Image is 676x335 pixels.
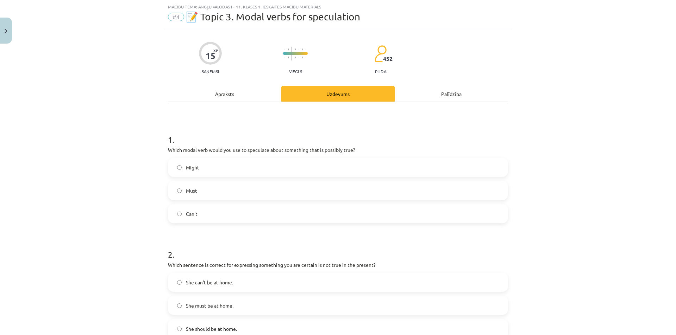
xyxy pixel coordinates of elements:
img: icon-short-line-57e1e144782c952c97e751825c79c345078a6d821885a25fce030b3d8c18986b.svg [306,49,306,50]
img: icon-short-line-57e1e144782c952c97e751825c79c345078a6d821885a25fce030b3d8c18986b.svg [299,57,299,58]
input: Might [177,165,182,170]
span: She can't be at home. [186,279,233,286]
p: pilda [375,69,386,74]
h1: 2 . [168,237,508,259]
img: icon-short-line-57e1e144782c952c97e751825c79c345078a6d821885a25fce030b3d8c18986b.svg [299,49,299,50]
img: students-c634bb4e5e11cddfef0936a35e636f08e4e9abd3cc4e673bd6f9a4125e45ecb1.svg [374,45,387,63]
span: 📝 Topic 3. Modal verbs for speculation [186,11,360,22]
p: Which sentence is correct for expressing something you are certain is not true in the present? [168,261,508,269]
input: She must be at home. [177,303,182,308]
img: icon-short-line-57e1e144782c952c97e751825c79c345078a6d821885a25fce030b3d8c18986b.svg [302,49,303,50]
img: icon-short-line-57e1e144782c952c97e751825c79c345078a6d821885a25fce030b3d8c18986b.svg [288,49,289,50]
input: Can't [177,212,182,216]
span: XP [213,49,218,52]
span: Must [186,187,197,194]
div: Mācību tēma: Angļu valodas i - 11. klases 1. ieskaites mācību materiāls [168,4,508,9]
p: Saņemsi [199,69,222,74]
input: Must [177,188,182,193]
p: Viegls [289,69,302,74]
img: icon-short-line-57e1e144782c952c97e751825c79c345078a6d821885a25fce030b3d8c18986b.svg [284,57,285,58]
span: #4 [168,13,184,21]
span: She must be at home. [186,302,233,309]
div: Apraksts [168,86,281,102]
span: Might [186,164,199,171]
span: 452 [383,56,393,62]
span: She should be at home. [186,325,237,333]
div: Palīdzība [395,86,508,102]
img: icon-short-line-57e1e144782c952c97e751825c79c345078a6d821885a25fce030b3d8c18986b.svg [288,57,289,58]
span: Can't [186,210,198,218]
h1: 1 . [168,122,508,144]
input: She should be at home. [177,327,182,331]
input: She can't be at home. [177,280,182,285]
div: 15 [206,51,215,61]
img: icon-short-line-57e1e144782c952c97e751825c79c345078a6d821885a25fce030b3d8c18986b.svg [306,57,306,58]
img: icon-short-line-57e1e144782c952c97e751825c79c345078a6d821885a25fce030b3d8c18986b.svg [302,57,303,58]
div: Uzdevums [281,86,395,102]
img: icon-short-line-57e1e144782c952c97e751825c79c345078a6d821885a25fce030b3d8c18986b.svg [284,49,285,50]
img: icon-short-line-57e1e144782c952c97e751825c79c345078a6d821885a25fce030b3d8c18986b.svg [295,49,296,50]
p: Which modal verb would you use to speculate about something that is possibly true? [168,146,508,154]
img: icon-short-line-57e1e144782c952c97e751825c79c345078a6d821885a25fce030b3d8c18986b.svg [295,57,296,58]
img: icon-close-lesson-0947bae3869378f0d4975bcd49f059093ad1ed9edebbc8119c70593378902aed.svg [5,29,7,33]
img: icon-long-line-d9ea69661e0d244f92f715978eff75569469978d946b2353a9bb055b3ed8787d.svg [292,47,292,60]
